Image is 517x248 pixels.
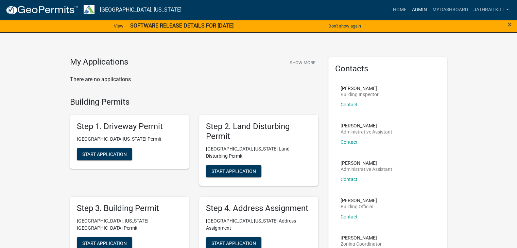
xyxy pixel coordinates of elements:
a: View [111,20,126,32]
p: [GEOGRAPHIC_DATA][US_STATE] Permit [77,136,182,143]
p: Administrative Assistant [341,129,392,134]
p: Building Inspector [341,92,379,97]
p: [PERSON_NAME] [341,123,392,128]
h5: Contacts [335,64,441,74]
span: × [507,20,512,29]
p: [PERSON_NAME] [341,86,379,91]
p: Building Official [341,204,377,209]
button: Close [507,20,512,29]
h4: Building Permits [70,97,318,107]
a: [GEOGRAPHIC_DATA], [US_STATE] [100,4,182,16]
h5: Step 4. Address Assignment [206,203,311,213]
span: Start Application [211,240,256,246]
span: Start Application [82,152,127,157]
p: [GEOGRAPHIC_DATA], [US_STATE][GEOGRAPHIC_DATA] Permit [77,217,182,232]
button: Start Application [206,165,261,177]
button: Don't show again [326,20,364,32]
img: Troup County, Georgia [84,5,94,14]
a: Contact [341,139,358,145]
span: Start Application [82,240,127,246]
a: Jathrailkill [470,3,512,16]
button: Start Application [77,148,132,160]
h5: Step 1. Driveway Permit [77,122,182,131]
a: Admin [409,3,429,16]
button: Show More [287,57,318,68]
p: [GEOGRAPHIC_DATA], [US_STATE] Land Disturbing Permit [206,145,311,160]
a: My Dashboard [429,3,470,16]
p: There are no applications [70,75,318,84]
span: Start Application [211,168,256,174]
p: Administrative Assistant [341,167,392,172]
h5: Step 3. Building Permit [77,203,182,213]
h4: My Applications [70,57,128,67]
p: [PERSON_NAME] [341,161,392,165]
p: [PERSON_NAME] [341,235,382,240]
p: [GEOGRAPHIC_DATA], [US_STATE] Address Assignment [206,217,311,232]
h5: Step 2. Land Disturbing Permit [206,122,311,141]
strong: SOFTWARE RELEASE DETAILS FOR [DATE] [130,22,234,29]
p: Zoning Coordinator [341,242,382,246]
p: [PERSON_NAME] [341,198,377,203]
a: Contact [341,102,358,107]
a: Contact [341,214,358,219]
a: Home [390,3,409,16]
a: Contact [341,177,358,182]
